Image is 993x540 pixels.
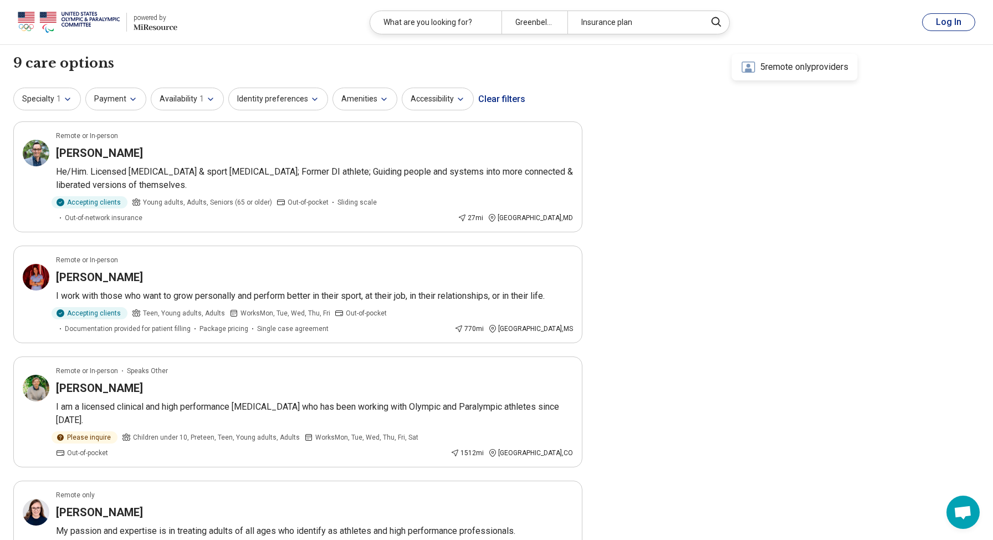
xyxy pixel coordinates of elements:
[56,269,143,285] h3: [PERSON_NAME]
[315,432,418,442] span: Works Mon, Tue, Wed, Thu, Fri, Sat
[478,86,525,113] div: Clear filters
[13,54,114,73] h1: 9 care options
[257,324,329,334] span: Single case agreement
[946,496,980,529] div: Open chat
[56,255,118,265] p: Remote or In-person
[346,308,387,318] span: Out-of-pocket
[18,9,177,35] a: USOPCpowered by
[143,308,225,318] span: Teen, Young adults, Adults
[56,131,118,141] p: Remote or In-person
[488,324,573,334] div: [GEOGRAPHIC_DATA] , MS
[56,165,573,192] p: He/Him. Licensed [MEDICAL_DATA] & sport [MEDICAL_DATA]; Former DI athlete; Guiding people and sys...
[501,11,567,34] div: Greenbelt, MD
[56,524,573,538] p: My passion and expertise is in treating adults of all ages who identify as athletes and high perf...
[731,54,857,80] div: 5 remote only providers
[65,213,142,223] span: Out-of-network insurance
[228,88,328,110] button: Identity preferences
[199,324,248,334] span: Package pricing
[56,505,143,520] h3: [PERSON_NAME]
[52,196,127,208] div: Accepting clients
[52,431,117,444] div: Please inquire
[143,197,272,207] span: Young adults, Adults, Seniors (65 or older)
[488,448,573,458] div: [GEOGRAPHIC_DATA] , CO
[127,366,168,376] span: Speaks Other
[56,490,95,500] p: Remote only
[458,213,483,223] div: 27 mi
[56,366,118,376] p: Remote or In-person
[567,11,699,34] div: Insurance plan
[337,197,377,207] span: Sliding scale
[370,11,501,34] div: What are you looking for?
[454,324,484,334] div: 770 mi
[85,88,146,110] button: Payment
[151,88,224,110] button: Availability1
[240,308,330,318] span: Works Mon, Tue, Wed, Thu, Fri
[922,13,975,31] button: Log In
[56,145,143,161] h3: [PERSON_NAME]
[13,88,81,110] button: Specialty1
[18,9,120,35] img: USOPC
[67,448,108,458] span: Out-of-pocket
[199,93,204,105] span: 1
[288,197,329,207] span: Out-of-pocket
[56,289,573,303] p: I work with those who want to grow personally and perform better in their sport, at their job, in...
[402,88,474,110] button: Accessibility
[56,400,573,427] p: I am a licensed clinical and high performance [MEDICAL_DATA] who has been working with Olympic an...
[451,448,484,458] div: 1512 mi
[488,213,573,223] div: [GEOGRAPHIC_DATA] , MD
[133,432,300,442] span: Children under 10, Preteen, Teen, Young adults, Adults
[57,93,61,105] span: 1
[56,380,143,396] h3: [PERSON_NAME]
[134,13,177,23] div: powered by
[332,88,397,110] button: Amenities
[65,324,191,334] span: Documentation provided for patient filling
[52,307,127,319] div: Accepting clients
